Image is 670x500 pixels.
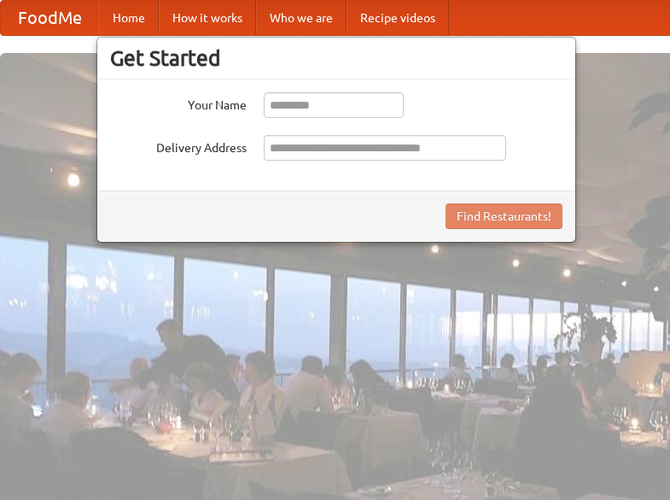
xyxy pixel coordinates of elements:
[110,135,247,156] label: Delivery Address
[159,1,256,35] a: How it works
[99,1,159,35] a: Home
[110,45,562,71] h3: Get Started
[1,1,99,35] a: FoodMe
[446,203,562,229] button: Find Restaurants!
[347,1,449,35] a: Recipe videos
[256,1,347,35] a: Who we are
[110,92,247,114] label: Your Name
